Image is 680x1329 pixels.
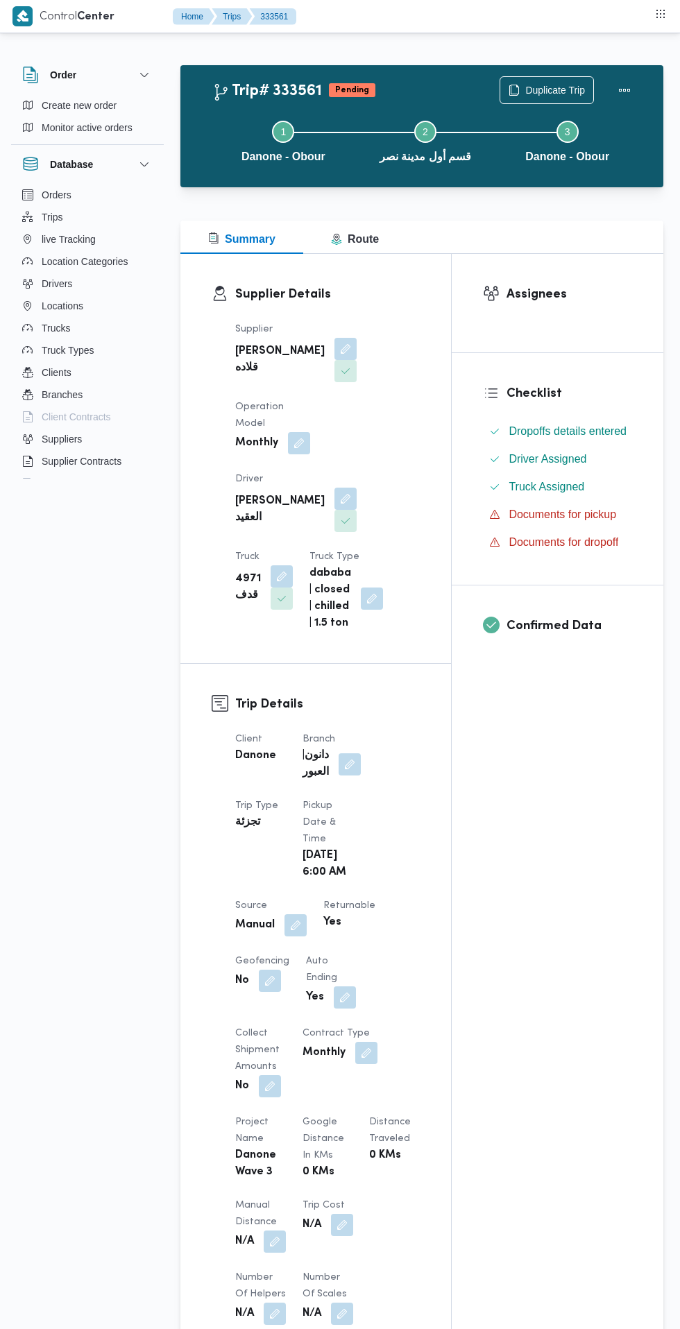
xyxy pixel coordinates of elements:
b: [PERSON_NAME] قلاده [235,343,325,377]
span: Documents for dropoff [509,536,618,548]
h3: Assignees [507,285,632,304]
h3: Trip Details [235,695,420,714]
button: Drivers [17,273,158,295]
span: 2 [423,126,428,137]
span: Geofencing [235,957,289,966]
button: Create new order [17,94,158,117]
span: Driver [235,474,263,483]
span: Number of Helpers [235,1273,286,1298]
span: Route [331,233,379,245]
b: Pending [335,86,369,94]
button: Database [22,156,153,173]
span: Supplier [235,325,273,334]
b: No [235,972,249,989]
b: N/A [235,1305,254,1322]
span: Source [235,901,267,910]
span: Create new order [42,97,117,114]
b: دانون|العبور [303,748,329,781]
h3: Checklist [507,384,632,403]
span: قسم أول مدينة نصر [380,148,471,165]
h3: Confirmed Data [507,617,632,635]
button: Trips [17,206,158,228]
button: 333561 [249,8,296,25]
span: Branches [42,386,83,403]
button: Locations [17,295,158,317]
span: Trucks [42,320,70,336]
button: Driver Assigned [484,448,632,470]
b: Monthly [235,435,278,452]
span: Truck Assigned [509,481,584,492]
span: Dropoffs details entered [509,423,627,440]
span: Drivers [42,275,72,292]
span: Summary [208,233,275,245]
button: Suppliers [17,428,158,450]
b: N/A [303,1305,321,1322]
b: Yes [306,989,324,1006]
span: Client Contracts [42,409,111,425]
span: Google distance in KMs [303,1117,344,1160]
b: Center [77,12,114,22]
button: Branches [17,384,158,406]
b: [DATE] 6:00 AM [303,848,350,881]
span: Driver Assigned [509,451,586,468]
b: dababa | closed | chilled | 1.5 ton [309,565,351,632]
h3: Supplier Details [235,285,420,304]
b: [PERSON_NAME] العقيد [235,493,325,526]
span: Truck [235,552,260,561]
button: Home [173,8,214,25]
b: N/A [235,1233,254,1250]
b: 0 KMs [303,1164,334,1181]
span: Documents for dropoff [509,534,618,551]
button: Danone - Obour [212,104,355,176]
b: 0 KMs [369,1147,401,1164]
button: Danone - Obour [496,104,638,176]
span: Documents for pickup [509,508,616,520]
span: Collect Shipment Amounts [235,1029,280,1071]
span: Dropoffs details entered [509,425,627,437]
span: Returnable [323,901,375,910]
button: Truck Types [17,339,158,361]
span: Truck Type [309,552,359,561]
span: Monitor active orders [42,119,133,136]
b: تجزئة [235,814,260,831]
button: Actions [611,76,638,104]
button: Documents for dropoff [484,531,632,554]
span: Driver Assigned [509,453,586,465]
h3: Order [50,67,76,83]
span: Client [235,735,262,744]
span: Clients [42,364,71,381]
b: Yes [323,914,341,931]
button: Location Categories [17,250,158,273]
button: Duplicate Trip [500,76,594,104]
button: Dropoffs details entered [484,420,632,443]
span: live Tracking [42,231,96,248]
span: Locations [42,298,83,314]
button: Order [22,67,153,83]
b: N/A [303,1217,321,1233]
button: Devices [17,472,158,495]
button: Truck Assigned [484,476,632,498]
span: Suppliers [42,431,82,447]
div: Database [11,184,164,484]
span: Trips [42,209,63,225]
b: Monthly [303,1045,346,1061]
button: Client Contracts [17,406,158,428]
b: 4971 قدف [235,571,261,604]
span: Orders [42,187,71,203]
span: Location Categories [42,253,128,270]
span: Pending [329,83,375,97]
button: Supplier Contracts [17,450,158,472]
b: Danone [235,748,276,764]
span: Distance Traveled [369,1117,411,1143]
b: Danone Wave 3 [235,1147,283,1181]
span: Truck Assigned [509,479,584,495]
span: Manual Distance [235,1201,277,1226]
h2: Trip# 333561 [212,83,322,101]
h3: Database [50,156,93,173]
span: Number of Scales [303,1273,347,1298]
button: Orders [17,184,158,206]
button: Trips [212,8,252,25]
span: Project Name [235,1117,269,1143]
b: No [235,1078,249,1095]
span: Danone - Obour [525,148,609,165]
